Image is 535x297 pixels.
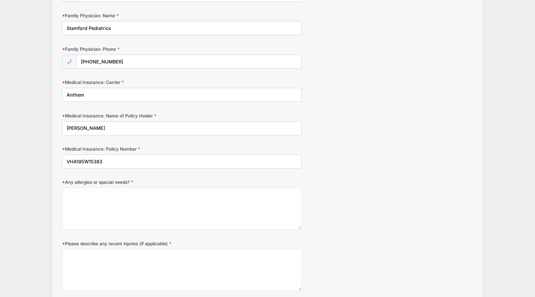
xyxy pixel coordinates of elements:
label: Family Physician: Name [62,12,199,19]
input: (xxx) xxx-xxxx [76,55,302,69]
label: Medical Insurance: Name of Policy Holder [62,113,199,119]
label: Please describe any recent injuries (if applicable) [62,240,199,247]
label: Medical Insurance: Carrier [62,79,199,86]
label: Any allergies or special needs? [62,179,199,185]
label: Medical Insurance: Policy Number [62,146,199,152]
label: Family Physician: Phone [62,46,199,52]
